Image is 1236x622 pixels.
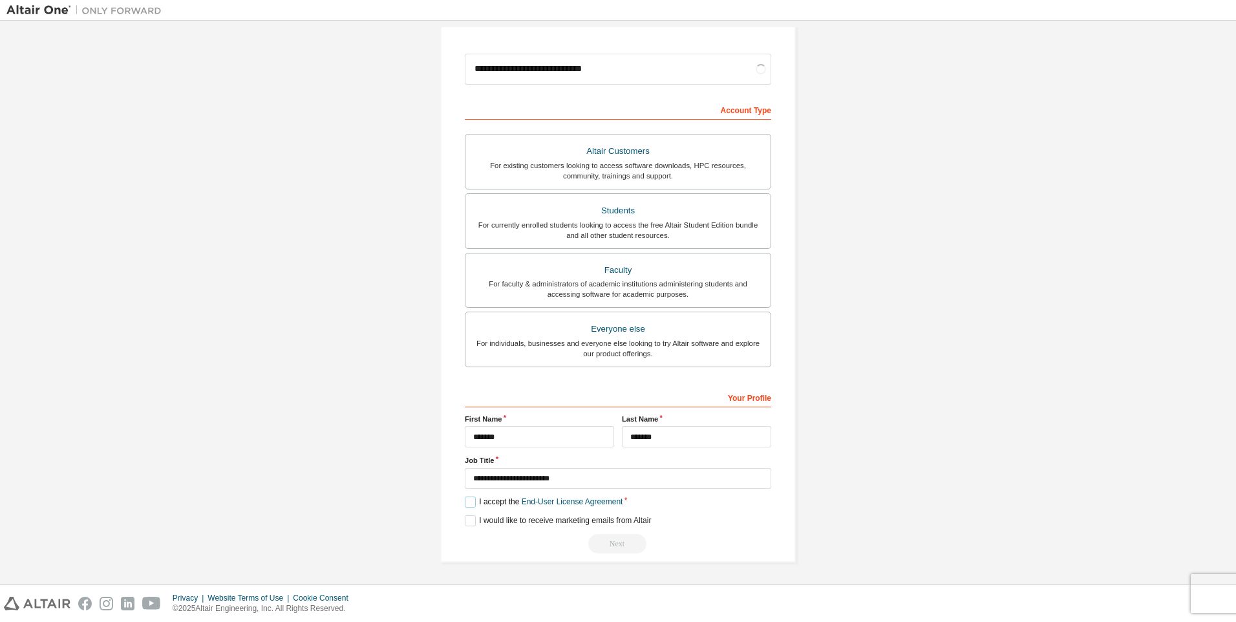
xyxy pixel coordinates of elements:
div: For currently enrolled students looking to access the free Altair Student Edition bundle and all ... [473,220,763,241]
div: Please wait while checking email ... [465,534,771,553]
div: Privacy [173,593,208,603]
img: linkedin.svg [121,597,134,610]
label: I would like to receive marketing emails from Altair [465,515,651,526]
div: For individuals, businesses and everyone else looking to try Altair software and explore our prod... [473,338,763,359]
div: Altair Customers [473,142,763,160]
p: © 2025 Altair Engineering, Inc. All Rights Reserved. [173,603,356,614]
label: First Name [465,414,614,424]
div: Everyone else [473,320,763,338]
div: Students [473,202,763,220]
img: Altair One [6,4,168,17]
label: I accept the [465,497,623,508]
img: facebook.svg [78,597,92,610]
label: Last Name [622,414,771,424]
div: Account Type [465,99,771,120]
img: instagram.svg [100,597,113,610]
div: Faculty [473,261,763,279]
div: Cookie Consent [293,593,356,603]
div: Website Terms of Use [208,593,293,603]
a: End-User License Agreement [522,497,623,506]
img: youtube.svg [142,597,161,610]
img: altair_logo.svg [4,597,70,610]
div: Your Profile [465,387,771,407]
div: For faculty & administrators of academic institutions administering students and accessing softwa... [473,279,763,299]
div: For existing customers looking to access software downloads, HPC resources, community, trainings ... [473,160,763,181]
label: Job Title [465,455,771,466]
